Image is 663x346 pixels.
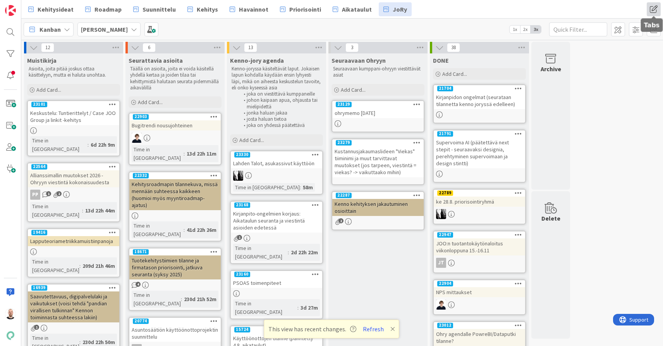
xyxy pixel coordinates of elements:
a: 22789ke 28.8. priorisointiryhmäKV [433,189,526,224]
a: 18671Tuotekehitystiimien tilanne ja firmatason priorisointi, jatkuva seuranta (syksy 2025)Time in... [129,248,222,311]
span: Add Card... [341,86,366,93]
div: 18671Tuotekehitystiimien tilanne ja firmatason priorisointi, jatkuva seuranta (syksy 2025) [129,248,221,279]
p: Kenno-joryssa käsiteltävät laput. Jokaisen lapun kohdalla käydään ensin lyhyesti läpi, mikä on ai... [232,66,321,91]
a: 23330Lahden Talot, asukassivut käyttöönKVTime in [GEOGRAPHIC_DATA]:58m [230,151,323,195]
div: Delete [541,214,560,223]
span: 2x [520,26,531,33]
div: Time in [GEOGRAPHIC_DATA] [233,244,288,261]
a: Aikataulut [328,2,376,16]
div: 20774 [129,318,221,325]
div: 22287 [332,192,424,199]
div: Kehitysroadmapin tilannekuva, missä mennään suhteessa kaikkeen (huomioi myös myyntiroadmap-ajatus) [129,179,221,210]
div: Time in [GEOGRAPHIC_DATA] [30,202,82,219]
span: Havainnot [239,5,268,14]
div: 23012 [434,322,525,329]
div: Time in [GEOGRAPHIC_DATA] [233,299,297,316]
span: Kehitysideat [38,5,74,14]
div: KV [231,171,322,181]
div: 22947 [434,231,525,238]
input: Quick Filter... [549,22,607,36]
div: 19416Lapputeoriametriikkamuistiinpanoja [28,229,119,246]
div: Kirjanpidon ongelmat (seurataan tilannetta kenno joryssä edelleen) [434,92,525,109]
span: Seuraavaan Ohryyn [331,57,386,64]
span: Muistikirja [27,57,57,64]
div: 22287 [336,193,352,198]
span: 3 [345,43,359,52]
div: MT [434,300,525,310]
div: 16939Saavutettavuus, digipalvelulaki ja vaikutukset (voisi tehdä "pandian virallisen tulkinnan" K... [28,284,119,322]
div: 21704Kirjanpidon ongelmat (seurataan tilannetta kenno joryssä edelleen) [434,85,525,109]
a: 23129ohrymemo [DATE] [331,100,424,132]
span: Suunnittelu [143,5,176,14]
div: 20774Asuntosäätiön käyttöönottoprojektin suunnittelu [129,318,221,342]
div: 23330 [234,152,250,158]
div: 23279Kustannusjakaumaslideen "Viekas" tiiminimi ja muut tarvittavat muutokset (jos tarpeen, viest... [332,139,424,177]
div: JOO:n tuotantokäytönaloitus viikonloppuna 15.-16.11 [434,238,525,255]
div: 22904 [434,280,525,287]
div: 58m [301,183,315,192]
a: 22947JOO:n tuotantokäytönaloitus viikonloppuna 15.-16.11JT [433,231,526,273]
div: 22903 [129,113,221,120]
div: 20774 [133,319,149,324]
div: 23279 [332,139,424,146]
div: 21704 [437,86,453,91]
a: 23168Kirjanpito-ongelmien korjaus: Aikataulun seuranta ja viestintä asioiden edetessäTime in [GEO... [230,201,323,264]
div: 23168 [231,202,322,209]
p: Täällä on asioita, joita ei voida käsitellä yhdellä kertaa ja joiden tilaa tai kehittymistä halut... [130,66,220,91]
span: 38 [447,43,460,52]
div: 23330Lahden Talot, asukassivut käyttöön [231,151,322,168]
span: DONE [433,57,449,64]
div: PSOAS toimenpiteet [231,278,322,288]
span: Priorisointi [289,5,321,14]
div: 2d 22h 22m [289,248,320,257]
div: 16939 [31,285,47,291]
div: 16939 [28,284,119,291]
span: : [88,140,89,149]
span: 6 [143,43,156,52]
div: 22332 [133,173,149,178]
a: 22564Allianssimallin muutokset 2026 - Ohryyn viestintä kokonaisuudestaPPTime in [GEOGRAPHIC_DATA]... [27,163,120,222]
div: 22789 [437,190,453,196]
a: 22332Kehitysroadmapin tilannekuva, missä mennään suhteessa kaikkeen (huomioi myös myyntiroadmap-a... [129,171,222,242]
span: : [300,183,301,192]
a: 23279Kustannusjakaumaslideen "Viekas" tiiminimi ja muut tarvittavat muutokset (jos tarpeen, viest... [331,139,424,185]
span: JoRy [393,5,407,14]
a: 21791Supervoima AI (päätettävä next stepit - seuraavaksi designia, perehtyminen supervoimaan ja d... [433,130,526,183]
a: 22904NPS mittauksetMT [433,279,526,315]
div: 21704 [434,85,525,92]
div: 23129ohrymemo [DATE] [332,101,424,118]
div: 22789ke 28.8. priorisointiryhmä [434,190,525,207]
a: 22903Bugitrendi nousujohteinenMTTime in [GEOGRAPHIC_DATA]:13d 22h 11m [129,113,222,165]
a: JoRy [379,2,412,16]
span: : [79,262,81,270]
div: Saavutettavuus, digipalvelulaki ja vaikutukset (voisi tehdä "pandian virallisen tulkinnan" Kennon... [28,291,119,322]
span: This view has recent changes. [268,324,356,334]
b: [PERSON_NAME] [81,26,128,33]
div: Time in [GEOGRAPHIC_DATA] [132,291,181,308]
a: 22287Kenno kehityksen jakautuminen osioittain [331,191,424,230]
div: 18671 [133,249,149,255]
li: joka on yhdessä päätettävä [239,122,322,128]
div: 23160 [231,271,322,278]
span: : [184,226,185,234]
div: 22564 [31,164,47,170]
div: Time in [GEOGRAPHIC_DATA] [30,136,88,153]
div: 23330 [231,151,322,158]
div: Supervoima AI (päätettävä next stepit - seuraavaksi designia, perehtyminen supervoimaan ja design... [434,137,525,168]
div: KV [434,209,525,219]
span: Add Card... [36,86,61,93]
div: Time in [GEOGRAPHIC_DATA] [233,183,300,192]
div: 22789 [434,190,525,197]
div: 22332 [129,172,221,179]
span: 12 [41,43,54,52]
span: 1 [34,325,39,330]
a: Roadmap [81,2,126,16]
div: 21791 [434,130,525,137]
div: 23168 [234,202,250,208]
a: Havainnot [225,2,273,16]
span: : [297,303,299,312]
img: KV [233,171,243,181]
a: 23101Keskustelu: Tuntierittelyt / Case JOO Group ja linkit -kehitysTime in [GEOGRAPHIC_DATA]:6d 2... [27,100,120,156]
a: Suunnittelu [129,2,180,16]
div: 22332Kehitysroadmapin tilannekuva, missä mennään suhteessa kaikkeen (huomioi myös myyntiroadmap-a... [129,172,221,210]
